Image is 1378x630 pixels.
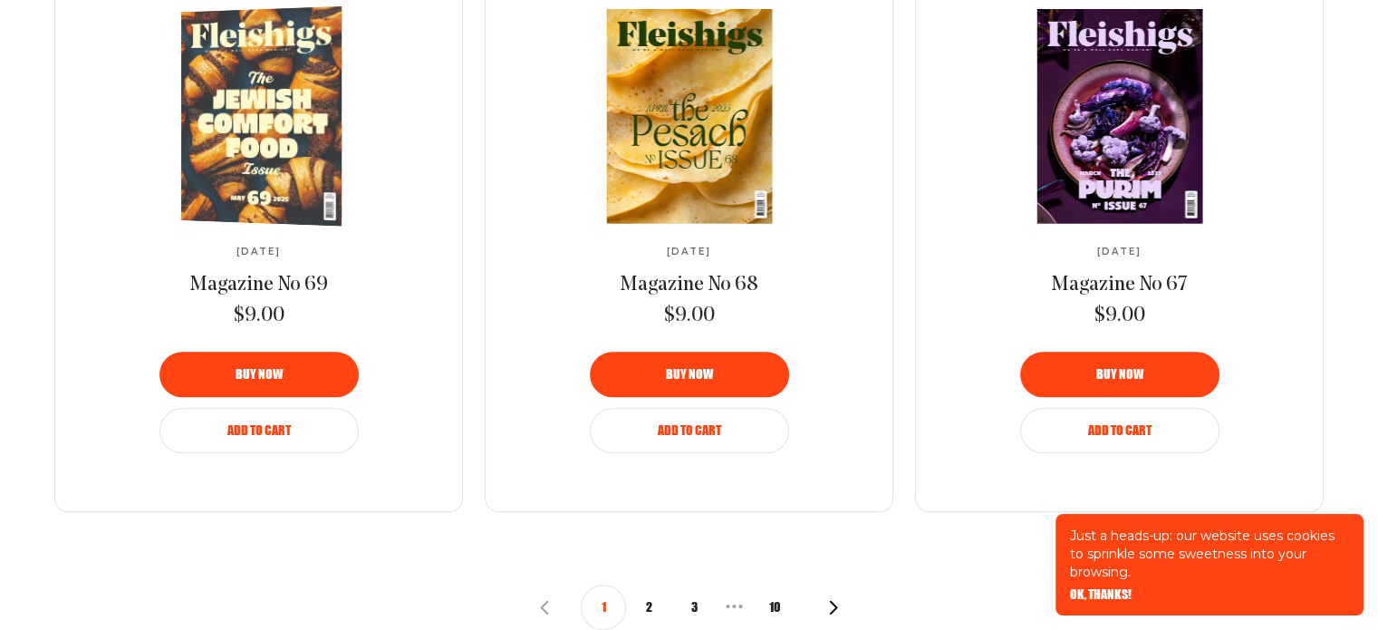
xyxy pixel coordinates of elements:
button: 3 [671,585,717,630]
button: Buy now [590,352,789,397]
a: Magazine No 68Magazine No 68 [538,9,841,223]
button: Buy now [1020,352,1219,397]
span: $9.00 [234,303,284,330]
a: Magazine No 69 [189,272,328,299]
span: Buy now [236,368,283,381]
a: Magazine No 68 [620,272,758,299]
button: Add to Cart [1020,408,1219,453]
span: [DATE] [667,247,711,257]
a: Magazine No 67 [1051,272,1188,299]
button: 1 [581,585,626,630]
span: Buy now [666,368,713,381]
button: OK, THANKS! [1070,588,1132,601]
span: Magazine No 68 [620,275,758,296]
a: Magazine No 67Magazine No 67 [968,9,1271,223]
span: Buy now [1096,368,1143,381]
span: $9.00 [1094,303,1145,330]
span: • • • [717,588,752,625]
span: $9.00 [664,303,715,330]
button: 10 [752,585,797,630]
img: Magazine No 67 [968,9,1271,224]
p: Just a heads-up: our website uses cookies to sprinkle some sweetness into your browsing. [1070,527,1349,581]
span: [DATE] [1097,247,1142,257]
button: 2 [626,585,671,630]
a: Magazine No 69Magazine No 69 [108,9,410,223]
span: Magazine No 67 [1051,275,1188,296]
img: Magazine No 69 [119,4,413,229]
span: Add to Cart [658,424,721,437]
button: Add to Cart [590,408,789,453]
span: [DATE] [236,247,281,257]
button: Buy now [159,352,359,397]
img: Magazine No 68 [537,9,841,224]
span: Add to Cart [1088,424,1152,437]
span: Magazine No 69 [189,275,328,296]
span: Add to Cart [227,424,291,437]
button: Add to Cart [159,408,359,453]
